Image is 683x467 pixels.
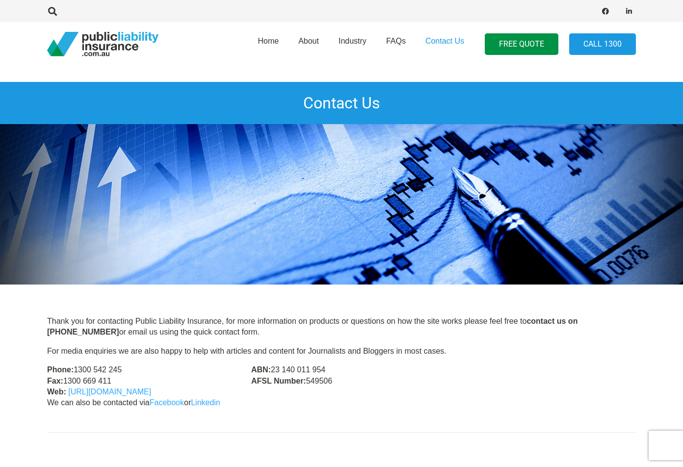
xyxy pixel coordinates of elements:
a: Industry [329,19,376,69]
a: About [289,19,329,69]
strong: Web: [47,388,66,396]
a: FAQs [376,19,416,69]
strong: Phone: [47,365,74,374]
a: [URL][DOMAIN_NAME] [68,388,151,396]
span: FAQs [386,37,406,45]
a: Home [248,19,289,69]
a: LinkedIn [622,4,636,18]
a: Linkedin [191,398,220,407]
a: Facebook [599,4,612,18]
strong: AFSL Number: [251,377,306,385]
p: Thank you for contacting Public Liability Insurance, for more information on products or question... [47,316,636,338]
a: pli_logotransparent [47,32,158,56]
p: For media enquiries we are also happy to help with articles and content for Journalists and Blogg... [47,346,636,357]
span: Industry [339,37,367,45]
a: Search [43,7,62,16]
a: Call 1300 [569,33,636,55]
p: 23 140 011 954 549506 [251,364,432,387]
a: Facebook [150,398,184,407]
span: Home [258,37,279,45]
p: 1300 542 245 1300 669 411 [47,364,228,397]
strong: Fax: [47,377,63,385]
strong: ABN: [251,365,271,374]
p: We can also be contacted via or [47,397,636,408]
a: Contact Us [416,19,474,69]
span: Contact Us [425,37,464,45]
span: About [298,37,319,45]
a: FREE QUOTE [485,33,558,55]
